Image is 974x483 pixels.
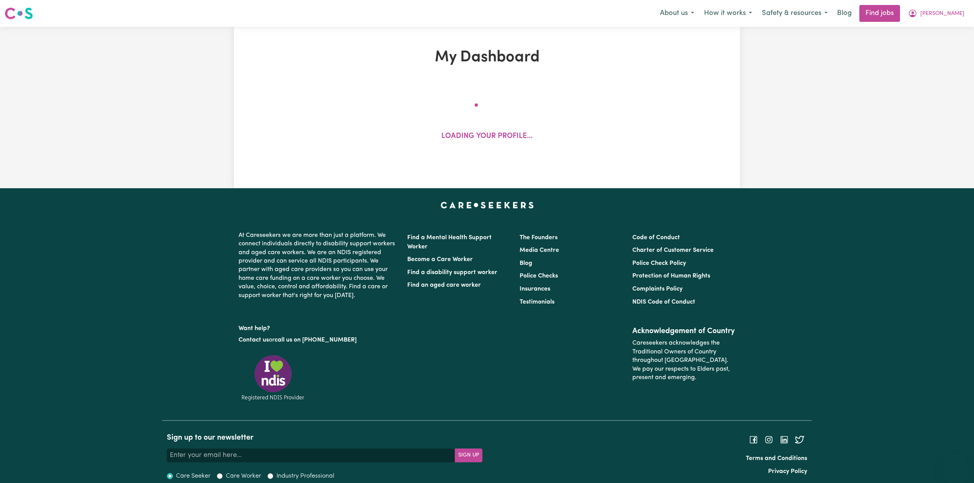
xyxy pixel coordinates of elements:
a: Code of Conduct [632,235,680,241]
a: Find a Mental Health Support Worker [407,235,492,250]
a: Careseekers home page [441,202,534,208]
a: Follow Careseekers on Twitter [795,437,804,443]
a: Insurances [520,286,550,292]
a: Blog [520,260,532,266]
a: Follow Careseekers on Instagram [764,437,773,443]
button: About us [655,5,699,21]
a: Follow Careseekers on Facebook [749,437,758,443]
a: Terms and Conditions [746,455,807,462]
a: Privacy Policy [768,468,807,475]
a: Police Checks [520,273,558,279]
a: call us on [PHONE_NUMBER] [275,337,357,343]
p: Loading your profile... [441,131,533,142]
a: Blog [833,5,856,22]
label: Care Worker [226,472,261,481]
a: Testimonials [520,299,554,305]
a: Complaints Policy [632,286,683,292]
a: Follow Careseekers on LinkedIn [780,437,789,443]
a: The Founders [520,235,558,241]
p: Want help? [239,321,398,333]
a: Contact us [239,337,269,343]
label: Care Seeker [176,472,211,481]
label: Industry Professional [276,472,334,481]
span: [PERSON_NAME] [920,10,964,18]
h1: My Dashboard [323,48,651,67]
h2: Sign up to our newsletter [167,433,482,442]
a: Careseekers logo [5,5,33,22]
img: Registered NDIS provider [239,354,308,402]
h2: Acknowledgement of Country [632,327,735,336]
button: My Account [903,5,969,21]
a: Media Centre [520,247,559,253]
iframe: Button to launch messaging window [943,452,968,477]
a: Find jobs [859,5,900,22]
a: Find an aged care worker [407,282,481,288]
p: Careseekers acknowledges the Traditional Owners of Country throughout [GEOGRAPHIC_DATA]. We pay o... [632,336,735,385]
a: Find a disability support worker [407,269,497,276]
a: Become a Care Worker [407,256,473,263]
button: Safety & resources [757,5,833,21]
a: Police Check Policy [632,260,686,266]
a: Charter of Customer Service [632,247,714,253]
img: Careseekers logo [5,7,33,20]
p: At Careseekers we are more than just a platform. We connect individuals directly to disability su... [239,228,398,303]
button: How it works [699,5,757,21]
a: NDIS Code of Conduct [632,299,695,305]
input: Enter your email here... [167,449,455,462]
button: Subscribe [455,449,482,462]
a: Protection of Human Rights [632,273,710,279]
p: or [239,333,398,347]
